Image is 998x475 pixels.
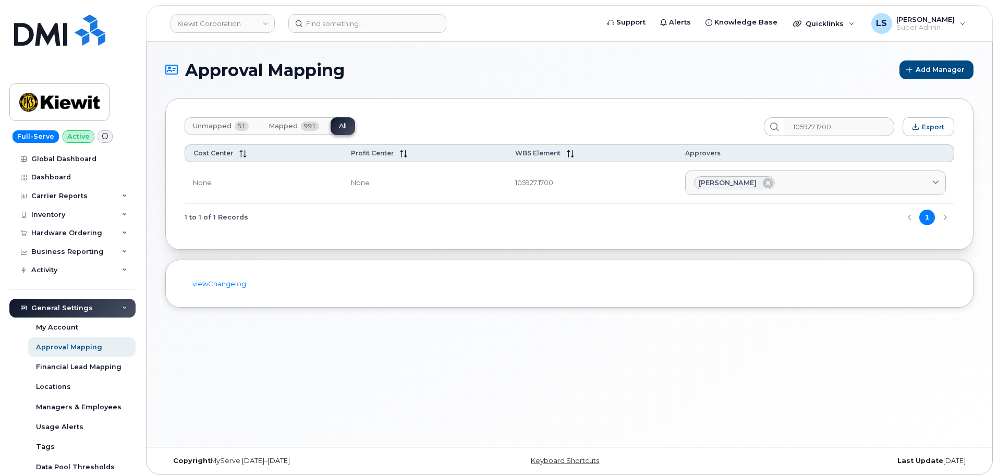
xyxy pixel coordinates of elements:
[192,279,246,288] a: viewChangelog
[704,457,973,465] div: [DATE]
[953,430,990,467] iframe: Messenger Launcher
[193,149,233,157] span: Cost Center
[343,162,507,204] td: None
[899,60,973,79] button: Add Manager
[301,121,319,131] span: 991
[699,178,757,188] span: [PERSON_NAME]
[685,170,946,196] a: [PERSON_NAME]
[507,162,677,204] td: 105927.1700
[185,61,345,79] span: Approval Mapping
[784,117,894,136] input: Search...
[897,457,943,465] strong: Last Update
[916,65,965,75] span: Add Manager
[185,210,248,225] span: 1 to 1 of 1 Records
[685,149,721,157] span: Approvers
[919,210,935,225] button: Page 1
[515,149,561,157] span: WBS Element
[165,457,435,465] div: MyServe [DATE]–[DATE]
[185,162,343,204] td: None
[193,122,232,130] span: Unmapped
[903,117,954,136] button: Export
[531,457,599,465] a: Keyboard Shortcuts
[922,123,944,131] span: Export
[351,149,394,157] span: Profit Center
[269,122,298,130] span: Mapped
[235,121,249,131] span: 51
[173,457,211,465] strong: Copyright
